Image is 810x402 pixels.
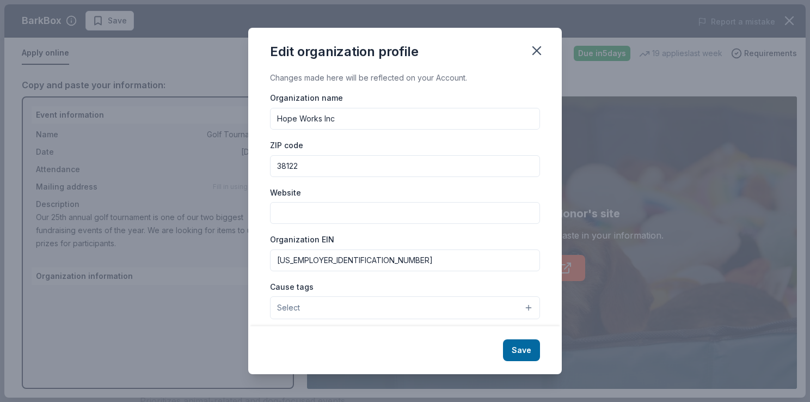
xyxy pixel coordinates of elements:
[270,71,540,84] div: Changes made here will be reflected on your Account.
[270,187,301,198] label: Website
[270,296,540,319] button: Select
[270,249,540,271] input: 12-3456789
[270,282,314,293] label: Cause tags
[270,234,334,245] label: Organization EIN
[277,301,300,314] span: Select
[270,93,343,103] label: Organization name
[270,43,419,60] div: Edit organization profile
[270,140,303,151] label: ZIP code
[270,155,540,177] input: 12345 (U.S. only)
[503,339,540,361] button: Save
